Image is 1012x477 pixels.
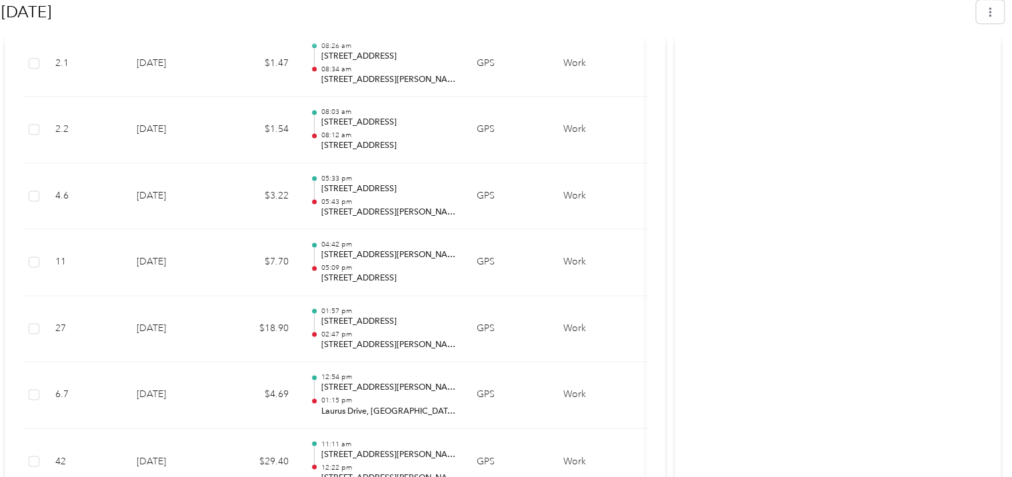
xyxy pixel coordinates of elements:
[321,240,455,249] p: 04:42 pm
[219,362,299,428] td: $4.69
[466,31,553,97] td: GPS
[321,197,455,207] p: 05:43 pm
[321,448,455,460] p: [STREET_ADDRESS][PERSON_NAME][US_STATE]
[321,117,455,129] p: [STREET_ADDRESS]
[219,163,299,230] td: $3.22
[553,163,653,230] td: Work
[126,296,219,362] td: [DATE]
[466,296,553,362] td: GPS
[321,272,455,284] p: [STREET_ADDRESS]
[45,229,126,296] td: 11
[553,31,653,97] td: Work
[321,174,455,183] p: 05:33 pm
[553,362,653,428] td: Work
[321,439,455,448] p: 11:11 am
[466,362,553,428] td: GPS
[466,163,553,230] td: GPS
[321,372,455,382] p: 12:54 pm
[321,131,455,140] p: 08:12 am
[219,229,299,296] td: $7.70
[321,249,455,261] p: [STREET_ADDRESS][PERSON_NAME][US_STATE]
[321,263,455,272] p: 05:09 pm
[321,306,455,316] p: 01:57 pm
[219,97,299,163] td: $1.54
[126,97,219,163] td: [DATE]
[321,183,455,195] p: [STREET_ADDRESS]
[321,316,455,328] p: [STREET_ADDRESS]
[321,51,455,63] p: [STREET_ADDRESS]
[219,31,299,97] td: $1.47
[553,229,653,296] td: Work
[321,65,455,74] p: 08:34 am
[45,31,126,97] td: 2.1
[466,229,553,296] td: GPS
[45,163,126,230] td: 4.6
[321,339,455,351] p: [STREET_ADDRESS][PERSON_NAME][US_STATE]
[321,396,455,405] p: 01:15 pm
[126,31,219,97] td: [DATE]
[45,362,126,428] td: 6.7
[321,74,455,86] p: [STREET_ADDRESS][PERSON_NAME]
[321,382,455,394] p: [STREET_ADDRESS][PERSON_NAME]
[126,163,219,230] td: [DATE]
[219,296,299,362] td: $18.90
[321,405,455,417] p: Laurus Drive, [GEOGRAPHIC_DATA], [GEOGRAPHIC_DATA][US_STATE], [GEOGRAPHIC_DATA]
[553,97,653,163] td: Work
[45,296,126,362] td: 27
[321,140,455,152] p: [STREET_ADDRESS]
[126,229,219,296] td: [DATE]
[321,330,455,339] p: 02:47 pm
[321,107,455,117] p: 08:03 am
[466,97,553,163] td: GPS
[45,97,126,163] td: 2.2
[321,207,455,219] p: [STREET_ADDRESS][PERSON_NAME]
[553,296,653,362] td: Work
[321,462,455,472] p: 12:22 pm
[126,362,219,428] td: [DATE]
